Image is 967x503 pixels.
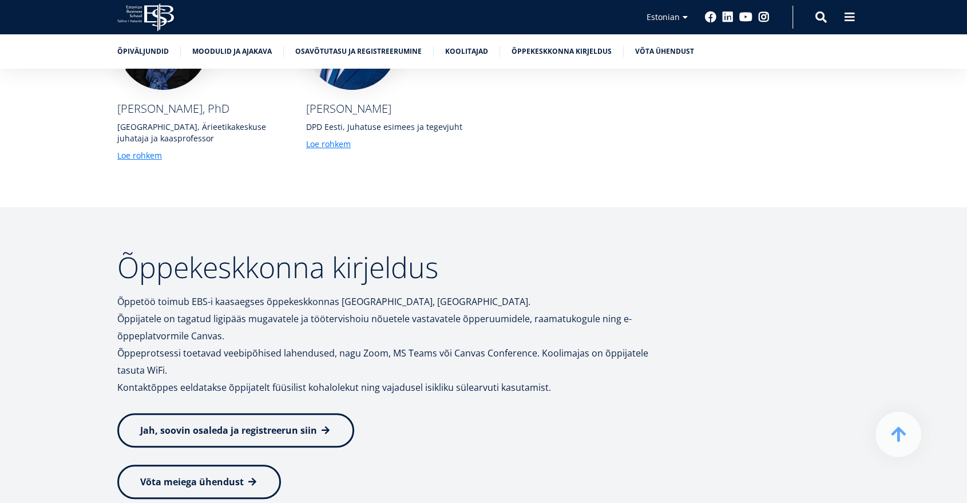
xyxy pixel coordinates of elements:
a: Facebook [705,11,716,23]
a: Jah, soovin osaleda ja registreerun siin [117,413,354,447]
a: Õppekeskkonna kirjeldus [512,46,612,57]
h2: Õppekeskkonna kirjeldus [117,253,661,282]
a: Koolitajad [445,46,488,57]
span: Võta meiega ühendust [140,476,244,488]
span: Jah, soovin osaleda ja registreerun siin [140,424,317,437]
a: Moodulid ja ajakava [192,46,272,57]
a: Võta ühendust [635,46,694,57]
a: Õpiväljundid [117,46,169,57]
a: Linkedin [722,11,734,23]
div: DPD Eesti, Juhatuse esimees ja tegevjuht [306,121,462,133]
p: Õppetöö toimub EBS-i kaasaegses õppekeskkonnas [GEOGRAPHIC_DATA], [GEOGRAPHIC_DATA]. Õppijatele o... [117,293,661,396]
div: [GEOGRAPHIC_DATA], Ärieetikakeskuse juhataja ja kaasprofessor [117,121,283,144]
a: Võta meiega ühendust [117,465,281,499]
div: [PERSON_NAME], PhD [117,101,283,116]
a: Loe rohkem [306,138,351,150]
div: [PERSON_NAME] [306,101,462,116]
a: Loe rohkem [117,150,162,161]
a: Instagram [758,11,770,23]
a: Osavõtutasu ja registreerumine [295,46,422,57]
a: Youtube [739,11,752,23]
